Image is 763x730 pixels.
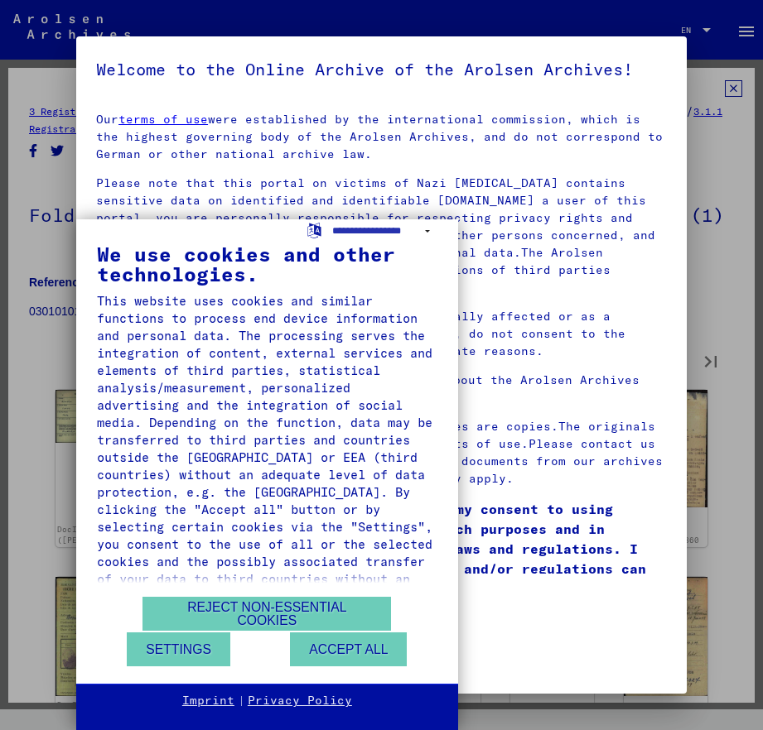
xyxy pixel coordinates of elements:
button: Accept all [290,632,407,666]
div: This website uses cookies and similar functions to process end device information and personal da... [97,292,437,605]
a: Privacy Policy [248,693,352,709]
button: Settings [127,632,230,666]
div: We use cookies and other technologies. [97,244,437,284]
button: Reject non-essential cookies [142,597,391,631]
a: Imprint [182,693,234,709]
